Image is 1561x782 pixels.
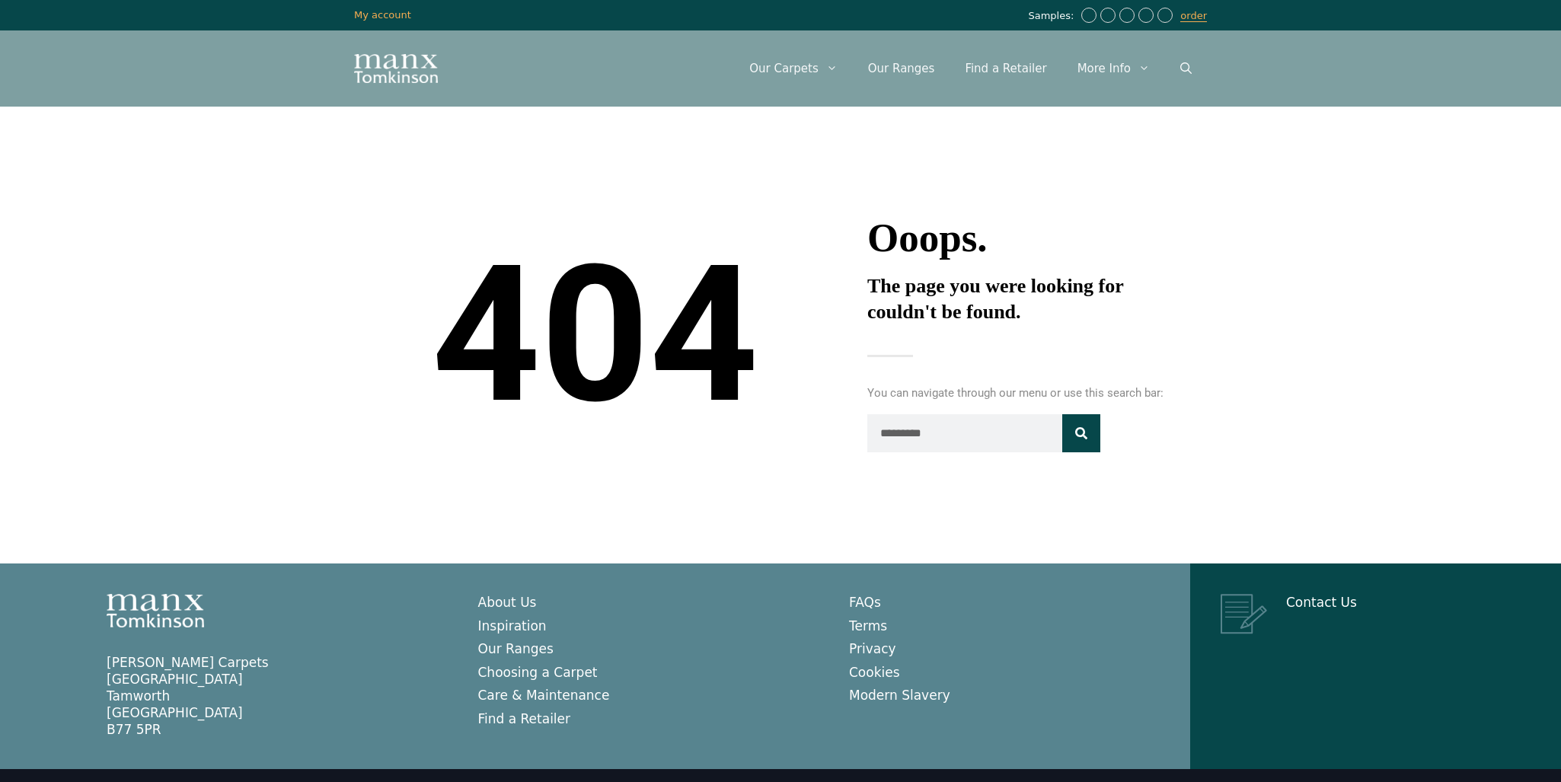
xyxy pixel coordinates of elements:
[1028,10,1077,23] span: Samples:
[478,595,537,610] a: About Us
[950,46,1061,91] a: Find a Retailer
[478,641,554,656] a: Our Ranges
[478,665,598,680] a: Choosing a Carpet
[734,46,853,91] a: Our Carpets
[867,273,1192,325] h3: The page you were looking for couldn't be found.
[734,46,1207,91] nav: Primary
[354,9,411,21] a: My account
[1180,10,1207,22] a: order
[1286,595,1357,610] a: Contact Us
[478,711,571,726] a: Find a Retailer
[354,54,438,83] img: Manx Tomkinson
[1062,46,1165,91] a: More Info
[849,688,950,703] a: Modern Slavery
[1062,414,1100,452] button: Search
[849,665,900,680] a: Cookies
[849,595,881,610] a: FAQs
[853,46,950,91] a: Our Ranges
[478,618,547,634] a: Inspiration
[369,241,822,430] p: 404
[867,388,1192,399] p: You can navigate through our menu or use this search bar:
[849,641,896,656] a: Privacy
[849,618,887,634] a: Terms
[867,218,1192,258] h2: Ooops.
[107,594,204,627] img: Manx Tomkinson Logo
[107,654,448,738] p: [PERSON_NAME] Carpets [GEOGRAPHIC_DATA] Tamworth [GEOGRAPHIC_DATA] B77 5PR
[478,688,610,703] a: Care & Maintenance
[1165,46,1207,91] a: Open Search Bar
